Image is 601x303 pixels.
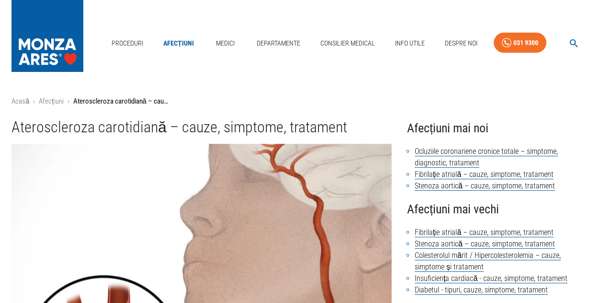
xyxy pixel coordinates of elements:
[11,97,29,105] a: Acasă
[407,118,590,138] h4: Afecțiuni mai noi
[159,34,198,53] a: Afecțiuni
[415,274,567,283] a: Insuficiența cardiacă - cauze, simptome, tratament
[415,181,555,191] a: Stenoza aortică – cauze, simptome, tratament
[108,34,147,53] a: Proceduri
[210,34,241,53] a: Medici
[415,147,558,168] a: Ocluziile coronariene cronice totale – simptome, diagnostic, tratament
[68,96,69,107] li: ›
[391,34,429,53] a: Info Utile
[494,33,546,53] a: 031 9300
[11,96,590,107] nav: breadcrumb
[11,118,392,136] h1: Ateroscleroza carotidiană – cauze, simptome, tratament
[253,34,304,53] a: Departamente
[415,239,555,249] a: Stenoza aortică – cauze, simptome, tratament
[317,34,379,53] a: Consilier Medical
[415,251,561,272] a: Colesterolul mărit / Hipercolesterolemia – cauze, simptome și tratament
[441,34,481,53] a: Despre Noi
[415,285,548,295] a: Diabetul - tipuri, cauze, simptome, tratament
[39,97,63,105] a: Afecțiuni
[73,96,169,107] p: Ateroscleroza carotidiană – cauze, simptome, tratament
[33,96,35,107] li: ›
[415,228,554,237] a: Fibrilație atrială – cauze, simptome, tratament
[407,199,590,219] h4: Afecțiuni mai vechi
[513,37,538,49] div: 031 9300
[415,170,554,179] a: Fibrilație atrială – cauze, simptome, tratament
